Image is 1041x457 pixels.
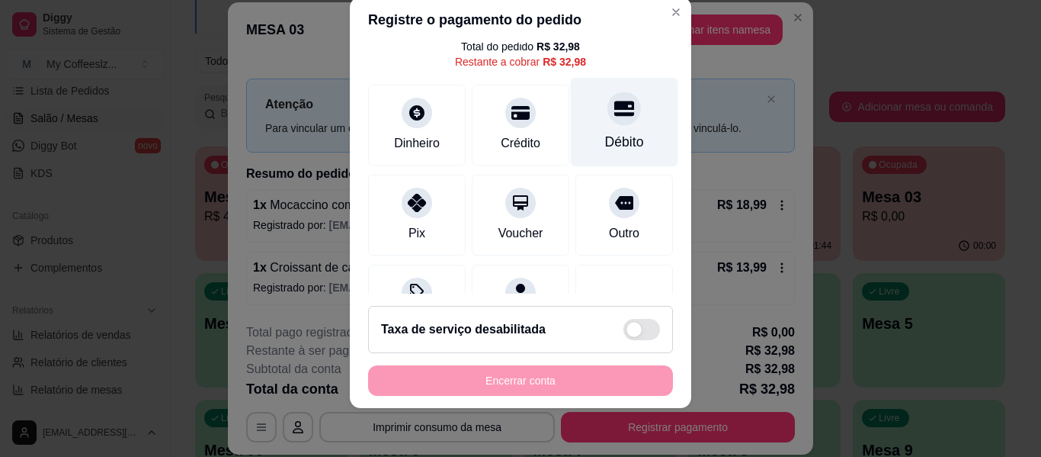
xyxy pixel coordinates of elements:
div: Crédito [501,134,540,153]
div: R$ 32,98 [543,54,586,69]
div: R$ 32,98 [537,39,580,54]
div: Pix [408,224,425,243]
div: Voucher [498,224,543,243]
h2: Taxa de serviço desabilitada [381,320,546,339]
div: Dinheiro [394,134,440,153]
div: Total do pedido [461,39,580,54]
div: Restante a cobrar [455,54,586,69]
div: Outro [609,224,639,243]
div: Débito [605,132,644,152]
